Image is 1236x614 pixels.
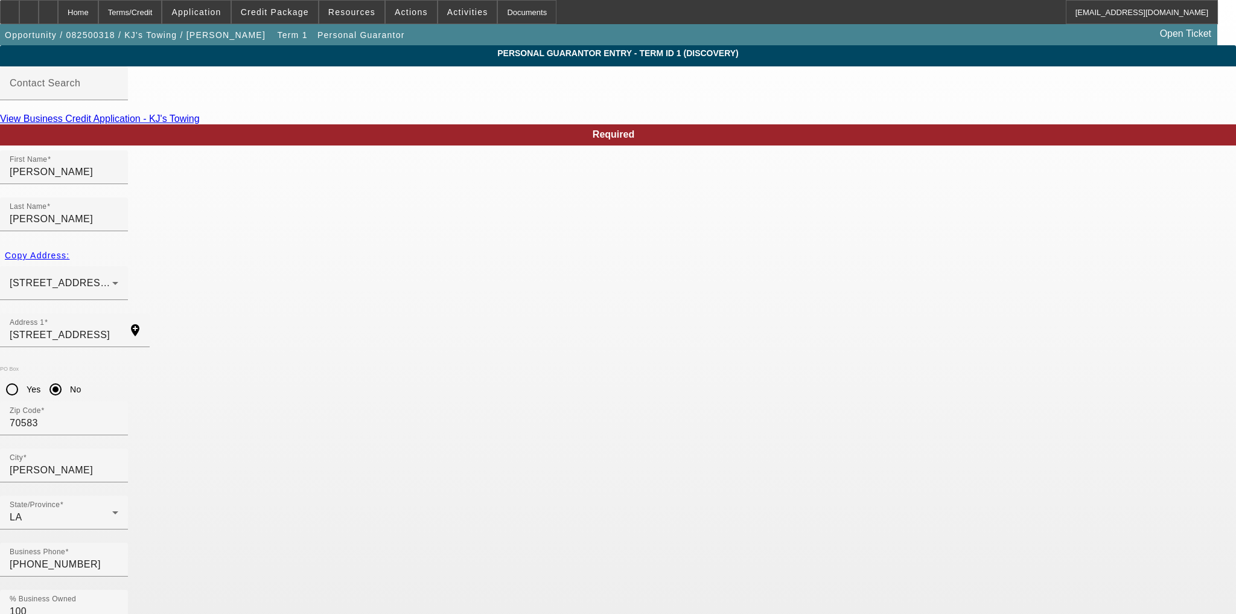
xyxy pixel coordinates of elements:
[10,512,22,522] span: LA
[10,407,41,415] mat-label: Zip Code
[10,156,47,164] mat-label: First Name
[328,7,375,17] span: Resources
[277,30,307,40] span: Term 1
[386,1,437,24] button: Actions
[121,323,150,337] mat-icon: add_location
[10,203,46,211] mat-label: Last Name
[273,24,312,46] button: Term 1
[24,383,41,395] label: Yes
[5,251,69,260] span: Copy Address:
[447,7,488,17] span: Activities
[171,7,221,17] span: Application
[10,595,76,603] mat-label: % Business Owned
[68,383,81,395] label: No
[317,30,405,40] span: Personal Guarantor
[1155,24,1216,44] a: Open Ticket
[5,30,266,40] span: Opportunity / 082500318 / KJ's Towing / [PERSON_NAME]
[438,1,497,24] button: Activities
[319,1,384,24] button: Resources
[10,454,23,462] mat-label: City
[10,278,193,288] span: [STREET_ADDRESS][PERSON_NAME]
[232,1,318,24] button: Credit Package
[395,7,428,17] span: Actions
[10,548,65,556] mat-label: Business Phone
[9,48,1227,58] span: Personal Guarantor Entry - Term ID 1 (Discovery)
[593,129,634,139] span: Required
[10,78,80,88] mat-label: Contact Search
[10,319,44,327] mat-label: Address 1
[314,24,408,46] button: Personal Guarantor
[162,1,230,24] button: Application
[10,501,60,509] mat-label: State/Province
[241,7,309,17] span: Credit Package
